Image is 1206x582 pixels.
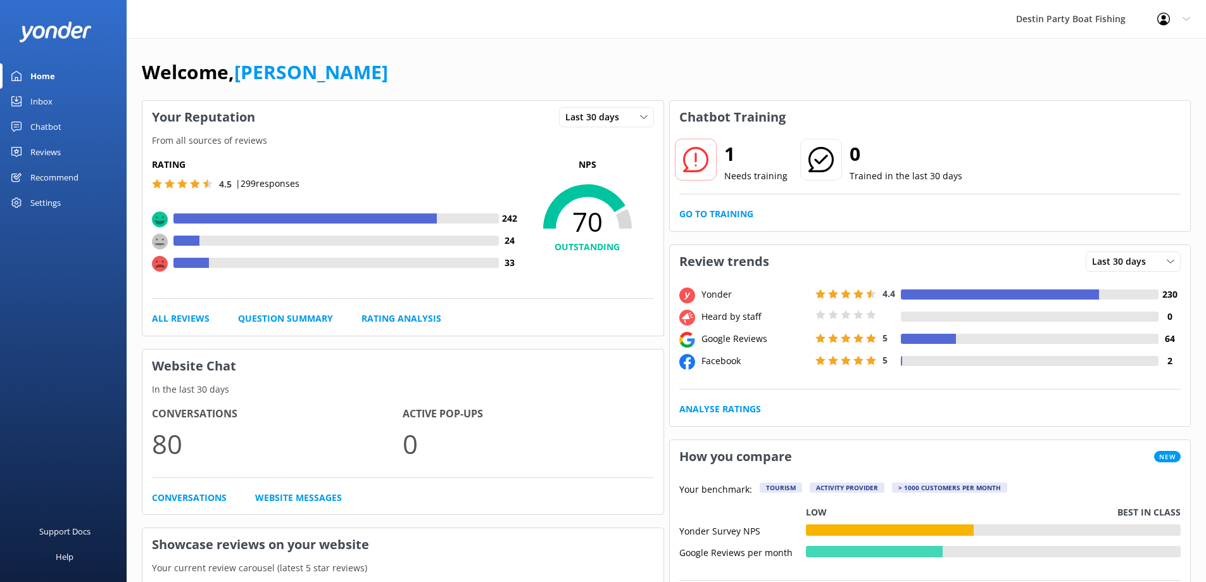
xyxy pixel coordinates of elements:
div: Yonder [698,288,812,301]
h3: Review trends [670,245,779,278]
img: yonder-white-logo.png [19,22,92,42]
a: Analyse Ratings [679,402,761,416]
h2: 0 [850,139,962,169]
h3: Your Reputation [142,101,265,134]
div: Reviews [30,139,61,165]
div: Inbox [30,89,53,114]
h4: 33 [499,256,521,270]
a: Go to Training [679,207,753,221]
div: Google Reviews [698,332,812,346]
h4: 242 [499,212,521,225]
a: Conversations [152,491,227,505]
p: 80 [152,422,403,465]
div: Heard by staff [698,310,812,324]
div: Chatbot [30,114,61,139]
p: Low [806,505,827,519]
a: All Reviews [152,312,210,326]
span: Last 30 days [565,110,627,124]
span: Last 30 days [1092,255,1153,269]
h4: Active Pop-ups [403,406,653,422]
span: New [1154,451,1181,462]
a: Rating Analysis [361,312,441,326]
p: Your benchmark: [679,483,752,498]
p: Best in class [1117,505,1181,519]
a: [PERSON_NAME] [234,59,388,85]
h4: 24 [499,234,521,248]
p: Needs training [724,169,788,183]
div: Support Docs [39,519,91,544]
h3: Website Chat [142,350,663,383]
h5: Rating [152,158,521,172]
p: Your current review carousel (latest 5 star reviews) [142,561,663,575]
h4: 0 [1159,310,1181,324]
span: 4.4 [883,288,895,300]
h4: OUTSTANDING [521,240,654,254]
h4: 2 [1159,354,1181,368]
div: > 1000 customers per month [892,483,1007,493]
div: Settings [30,190,61,215]
span: 4.5 [219,178,232,190]
div: Tourism [760,483,802,493]
p: Trained in the last 30 days [850,169,962,183]
h3: How you compare [670,440,801,473]
h3: Chatbot Training [670,101,795,134]
p: | 299 responses [236,177,299,191]
div: Recommend [30,165,79,190]
span: 5 [883,332,888,344]
h1: Welcome, [142,57,388,87]
h3: Showcase reviews on your website [142,528,663,561]
h4: 230 [1159,288,1181,301]
div: Google Reviews per month [679,546,806,557]
p: From all sources of reviews [142,134,663,148]
div: Facebook [698,354,812,368]
h4: 64 [1159,332,1181,346]
a: Question Summary [238,312,333,326]
div: Activity Provider [810,483,884,493]
span: 70 [521,206,654,237]
div: Home [30,63,55,89]
span: 5 [883,354,888,366]
h4: Conversations [152,406,403,422]
a: Website Messages [255,491,342,505]
p: In the last 30 days [142,383,663,396]
p: 0 [403,422,653,465]
h2: 1 [724,139,788,169]
div: Yonder Survey NPS [679,524,806,536]
div: Help [56,544,73,569]
p: NPS [521,158,654,172]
